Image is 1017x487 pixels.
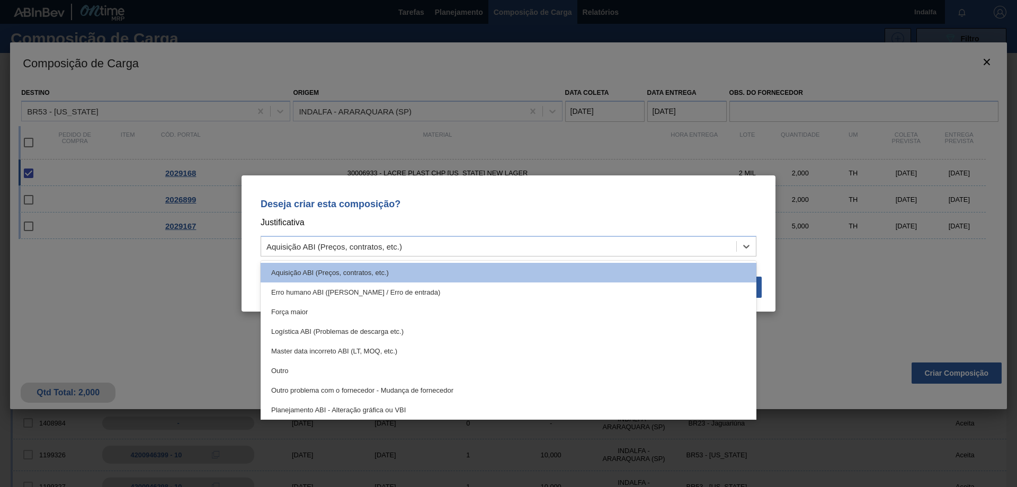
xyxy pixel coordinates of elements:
div: Erro humano ABI ([PERSON_NAME] / Erro de entrada) [261,282,756,302]
div: Outro problema com o fornecedor - Mudança de fornecedor [261,380,756,400]
div: Master data incorreto ABI (LT, MOQ, etc.) [261,341,756,361]
div: Aquisição ABI (Preços, contratos, etc.) [266,242,402,251]
p: Justificativa [261,216,756,229]
p: Deseja criar esta composição? [261,199,756,209]
div: Aquisição ABI (Preços, contratos, etc.) [261,263,756,282]
div: Planejamento ABI - Alteração gráfica ou VBI [261,400,756,420]
div: Força maior [261,302,756,322]
div: Logística ABI (Problemas de descarga etc.) [261,322,756,341]
div: Outro [261,361,756,380]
